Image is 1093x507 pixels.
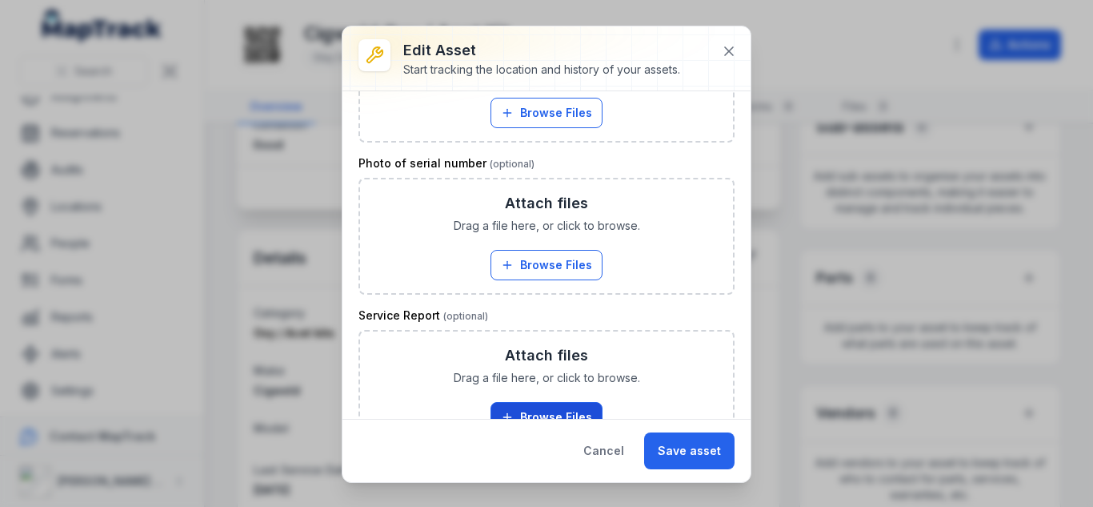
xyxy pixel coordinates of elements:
div: Start tracking the location and history of your assets. [403,62,680,78]
h3: Attach files [505,192,588,215]
button: Save asset [644,433,735,469]
span: Drag a file here, or click to browse. [454,370,640,386]
label: Service Report [358,308,488,324]
h3: Edit asset [403,39,680,62]
button: Browse Files [490,250,603,280]
h3: Attach files [505,344,588,367]
button: Browse Files [490,98,603,128]
button: Cancel [570,433,638,469]
label: Photo of serial number [358,155,534,171]
span: Drag a file here, or click to browse. [454,218,640,234]
button: Browse Files [490,402,603,433]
